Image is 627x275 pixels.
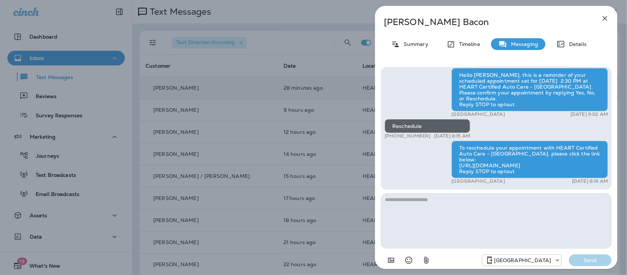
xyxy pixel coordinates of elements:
[434,133,470,139] p: [DATE] 8:15 AM
[451,111,505,117] p: [GEOGRAPHIC_DATA]
[400,41,428,47] p: Summary
[384,253,399,268] button: Add in a premade template
[507,41,538,47] p: Messaging
[570,111,608,117] p: [DATE] 9:02 AM
[385,133,430,139] p: [PHONE_NUMBER]
[494,257,551,263] p: [GEOGRAPHIC_DATA]
[572,178,608,184] p: [DATE] 8:16 AM
[451,141,608,178] div: To reschedule your appointment with HEART Certified Auto Care - [GEOGRAPHIC_DATA], please click t...
[385,119,470,133] div: Reschedule
[401,253,416,268] button: Select an emoji
[451,68,608,111] div: Hello [PERSON_NAME], this is a reminder of your scheduled appointment set for [DATE] 2:30 PM at H...
[455,41,480,47] p: Timeline
[482,256,561,265] div: +1 (847) 262-3704
[384,17,584,27] p: [PERSON_NAME] Bacon
[451,178,505,184] p: [GEOGRAPHIC_DATA]
[565,41,587,47] p: Details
